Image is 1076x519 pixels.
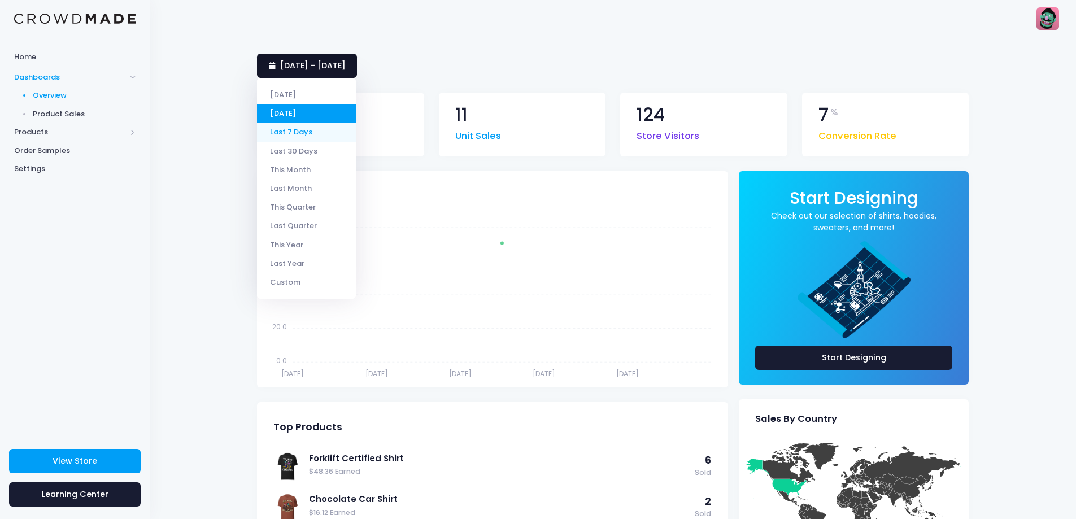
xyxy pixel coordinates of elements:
span: Sold [695,468,711,478]
span: Sales By Country [755,413,837,425]
span: Start Designing [790,186,918,210]
span: Store Visitors [637,124,699,143]
span: Product Sales [33,108,136,120]
span: 7 [818,106,829,124]
span: Conversion Rate [818,124,896,143]
li: [DATE] [257,104,356,123]
a: Forklift Certified Shirt [309,452,689,465]
a: Check out our selection of shirts, hoodies, sweaters, and more! [755,210,952,234]
li: Custom [257,273,356,291]
li: Last Year [257,254,356,273]
tspan: [DATE] [533,369,555,378]
tspan: [DATE] [281,369,304,378]
span: Settings [14,163,136,175]
span: $16.12 Earned [309,508,689,518]
span: Dashboards [14,72,126,83]
span: Learning Center [42,489,108,500]
span: Home [14,51,136,63]
tspan: 0.0 [276,355,287,365]
span: 11 [455,106,468,124]
span: 2 [705,495,711,508]
a: View Store [9,449,141,473]
span: 6 [705,453,711,467]
li: Last Quarter [257,216,356,235]
span: 124 [637,106,665,124]
span: Order Samples [14,145,136,156]
tspan: [DATE] [616,369,639,378]
span: $48.36 Earned [309,466,689,477]
li: This Quarter [257,198,356,216]
tspan: 20.0 [272,322,287,332]
img: User [1036,7,1059,30]
span: Products [14,127,126,138]
img: Logo [14,14,136,24]
li: Last 7 Days [257,123,356,141]
li: [DATE] [257,85,356,104]
a: [DATE] - [DATE] [257,54,357,78]
li: Last 30 Days [257,142,356,160]
li: This Month [257,160,356,179]
span: Overview [33,90,136,101]
a: Chocolate Car Shirt [309,493,689,505]
tspan: [DATE] [365,369,388,378]
span: % [830,106,838,119]
a: Learning Center [9,482,141,507]
a: Start Designing [755,346,952,370]
span: [DATE] - [DATE] [280,60,346,71]
span: View Store [53,455,97,466]
a: Start Designing [790,196,918,207]
li: Last Month [257,179,356,198]
tspan: [DATE] [449,369,472,378]
span: Top Products [273,421,342,433]
span: Unit Sales [455,124,501,143]
li: This Year [257,235,356,254]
